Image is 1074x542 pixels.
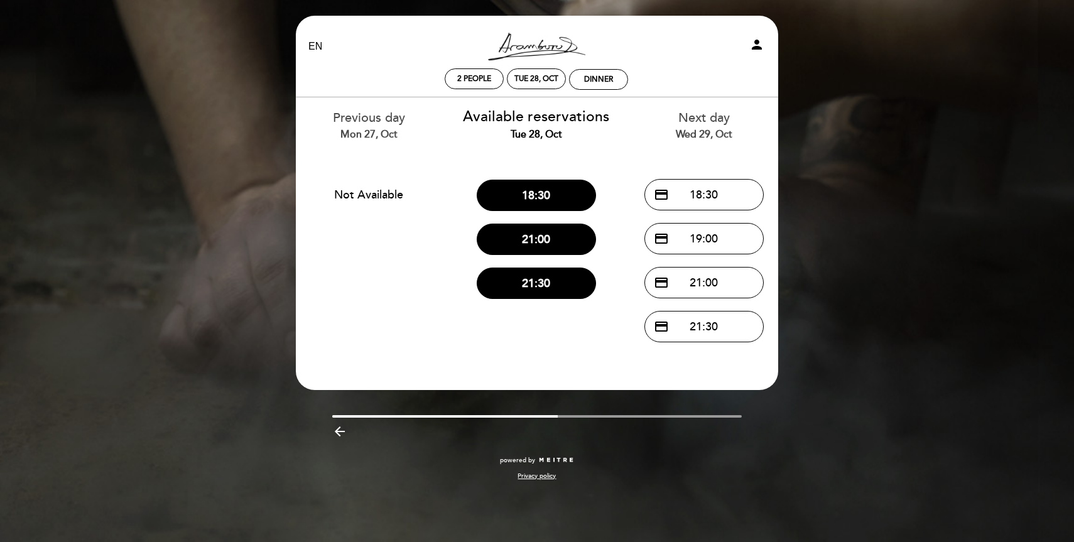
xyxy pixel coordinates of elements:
button: credit_card 18:30 [644,179,764,210]
span: credit_card [654,275,669,290]
span: 2 people [457,74,491,84]
div: Dinner [584,75,613,84]
i: person [749,37,764,52]
a: powered by [500,456,574,465]
div: Tue 28, Oct [462,127,611,142]
button: credit_card 21:00 [644,267,764,298]
div: Next day [629,109,778,141]
button: 18:30 [477,180,596,211]
button: 21:30 [477,268,596,299]
span: credit_card [654,319,669,334]
i: arrow_backward [332,424,347,439]
a: Privacy policy [518,472,556,480]
div: Wed 29, Oct [629,127,778,142]
div: Mon 27, Oct [295,127,443,142]
button: 21:00 [477,224,596,255]
div: Previous day [295,109,443,141]
button: person [749,37,764,57]
button: Not Available [309,179,428,210]
button: credit_card 19:00 [644,223,764,254]
a: Aramburu Resto [458,30,615,64]
button: credit_card 21:30 [644,311,764,342]
span: credit_card [654,231,669,246]
div: Tue 28, Oct [514,74,558,84]
div: Available reservations [462,107,611,142]
span: powered by [500,456,535,465]
span: credit_card [654,187,669,202]
img: MEITRE [538,457,574,463]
